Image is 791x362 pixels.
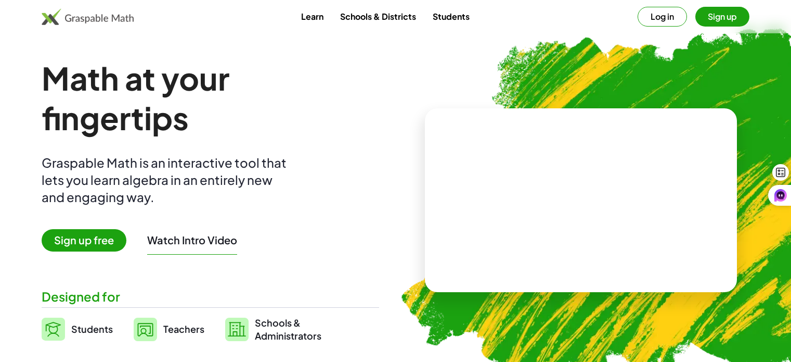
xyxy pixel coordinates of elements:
button: Sign up [695,7,749,27]
img: svg%3e [225,318,249,341]
a: Schools & Districts [332,7,424,26]
div: Graspable Math is an interactive tool that lets you learn algebra in an entirely new and engaging... [42,154,291,206]
h1: Math at your fingertips [42,58,372,138]
a: Learn [293,7,332,26]
span: Schools & Administrators [255,316,321,342]
span: Sign up free [42,229,126,252]
a: Schools &Administrators [225,316,321,342]
button: Log in [638,7,687,27]
a: Teachers [134,316,204,342]
a: Students [42,316,113,342]
span: Teachers [163,323,204,335]
div: Designed for [42,288,379,305]
span: Students [71,323,113,335]
img: svg%3e [134,318,157,341]
button: Watch Intro Video [147,233,237,247]
video: What is this? This is dynamic math notation. Dynamic math notation plays a central role in how Gr... [503,161,659,240]
a: Students [424,7,478,26]
img: svg%3e [42,318,65,341]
